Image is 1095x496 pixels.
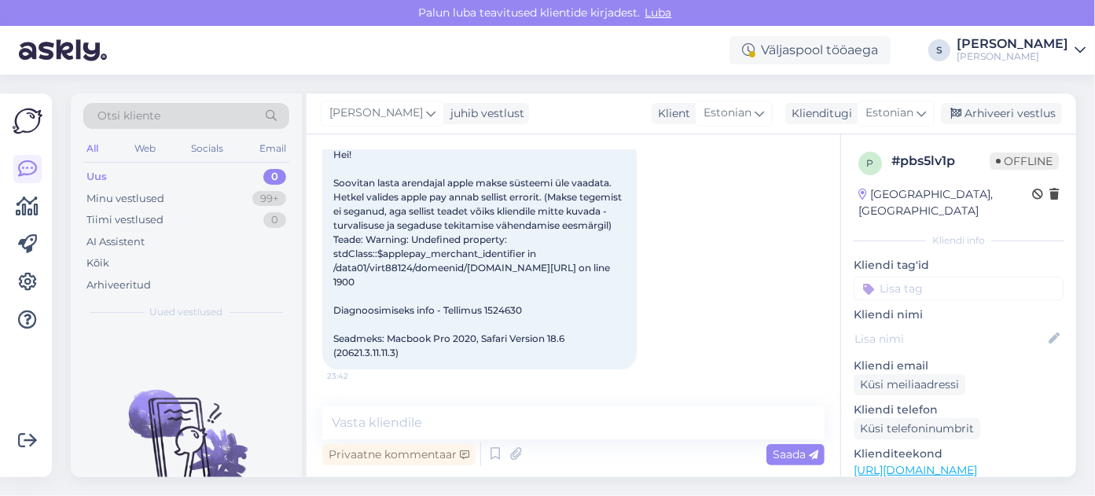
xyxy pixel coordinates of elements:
[86,212,164,228] div: Tiimi vestlused
[329,105,423,122] span: [PERSON_NAME]
[785,105,852,122] div: Klienditugi
[854,374,965,395] div: Küsi meiliaadressi
[327,370,386,382] span: 23:42
[131,138,159,159] div: Web
[97,108,160,124] span: Otsi kliente
[86,191,164,207] div: Minu vestlused
[252,191,286,207] div: 99+
[854,307,1064,323] p: Kliendi nimi
[256,138,289,159] div: Email
[333,149,624,358] span: Hei! Soovitan lasta arendajal apple makse süsteemi üle vaadata. Hetkel valides apple pay annab se...
[652,105,690,122] div: Klient
[854,233,1064,248] div: Kliendi info
[867,157,874,169] span: p
[773,447,818,461] span: Saada
[990,152,1059,170] span: Offline
[957,38,1068,50] div: [PERSON_NAME]
[854,402,1064,418] p: Kliendi telefon
[263,212,286,228] div: 0
[854,358,1064,374] p: Kliendi email
[865,105,913,122] span: Estonian
[86,277,151,293] div: Arhiveeritud
[854,418,980,439] div: Küsi telefoninumbrit
[957,38,1086,63] a: [PERSON_NAME][PERSON_NAME]
[444,105,524,122] div: juhib vestlust
[854,446,1064,462] p: Klienditeekond
[752,391,820,403] span: [PERSON_NAME]
[86,234,145,250] div: AI Assistent
[941,103,1062,124] div: Arhiveeri vestlus
[891,152,990,171] div: # pbs5lv1p
[704,105,751,122] span: Estonian
[188,138,226,159] div: Socials
[150,305,223,319] span: Uued vestlused
[641,6,677,20] span: Luba
[322,444,476,465] div: Privaatne kommentaar
[13,106,42,136] img: Askly Logo
[957,50,1068,63] div: [PERSON_NAME]
[854,277,1064,300] input: Lisa tag
[858,186,1032,219] div: [GEOGRAPHIC_DATA], [GEOGRAPHIC_DATA]
[854,463,977,477] a: [URL][DOMAIN_NAME]
[854,330,1045,347] input: Lisa nimi
[854,257,1064,274] p: Kliendi tag'id
[729,36,891,64] div: Väljaspool tööaega
[928,39,950,61] div: S
[86,255,109,271] div: Kõik
[83,138,101,159] div: All
[263,169,286,185] div: 0
[86,169,107,185] div: Uus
